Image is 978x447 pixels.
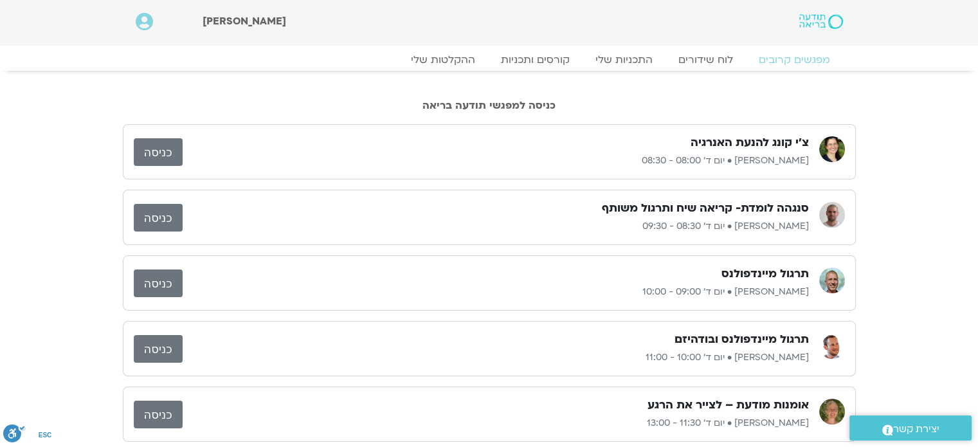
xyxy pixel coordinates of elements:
h3: סנגהה לומדת- קריאה שיח ותרגול משותף [602,201,809,216]
p: [PERSON_NAME] • יום ד׳ 10:00 - 11:00 [183,350,809,365]
h3: תרגול מיינדפולנס [721,266,809,282]
a: כניסה [134,269,183,297]
a: יצירת קשר [849,415,972,441]
img: ניב אידלמן [819,268,845,293]
a: לוח שידורים [666,53,746,66]
img: דקל קנטי [819,202,845,228]
img: רון כהנא [819,333,845,359]
img: דורית טייכמן [819,399,845,424]
a: מפגשים קרובים [746,53,843,66]
p: [PERSON_NAME] • יום ד׳ 11:30 - 13:00 [183,415,809,431]
a: כניסה [134,204,183,232]
p: [PERSON_NAME] • יום ד׳ 08:30 - 09:30 [183,219,809,234]
h2: כניסה למפגשי תודעה בריאה [123,100,856,111]
a: כניסה [134,138,183,166]
span: יצירת קשר [893,421,939,438]
a: כניסה [134,401,183,428]
a: התכניות שלי [583,53,666,66]
a: כניסה [134,335,183,363]
h3: תרגול מיינדפולנס ובודהיזם [675,332,809,347]
a: קורסים ותכניות [488,53,583,66]
p: [PERSON_NAME] • יום ד׳ 08:00 - 08:30 [183,153,809,169]
span: [PERSON_NAME] [203,14,286,28]
nav: Menu [136,53,843,66]
p: [PERSON_NAME] • יום ד׳ 09:00 - 10:00 [183,284,809,300]
h3: אומנות מודעת – לצייר את הרגע [647,397,809,413]
a: ההקלטות שלי [398,53,488,66]
img: רונית מלכין [819,136,845,162]
h3: צ'י קונג להנעת האנרגיה [691,135,809,151]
